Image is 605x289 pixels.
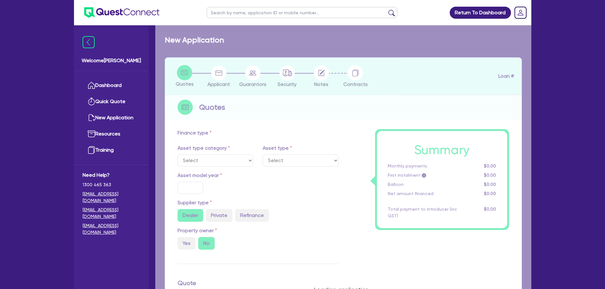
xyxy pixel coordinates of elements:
[88,146,95,154] img: training
[88,98,95,105] img: quick-quote
[83,94,140,110] a: Quick Quote
[83,36,95,48] img: icon-menu-close
[83,110,140,126] a: New Application
[83,77,140,94] a: Dashboard
[88,114,95,122] img: new-application
[84,7,159,18] img: quest-connect-logo-blue
[88,130,95,138] img: resources
[512,4,529,21] a: Dropdown toggle
[450,7,511,19] a: Return To Dashboard
[82,57,141,64] span: Welcome [PERSON_NAME]
[83,171,140,179] span: Need Help?
[83,191,140,204] a: [EMAIL_ADDRESS][DOMAIN_NAME]
[83,222,140,236] a: [EMAIL_ADDRESS][DOMAIN_NAME]
[83,207,140,220] a: [EMAIL_ADDRESS][DOMAIN_NAME]
[83,126,140,142] a: Resources
[83,142,140,158] a: Training
[207,7,397,18] input: Search by name, application ID or mobile number...
[83,181,140,188] span: 1300 465 363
